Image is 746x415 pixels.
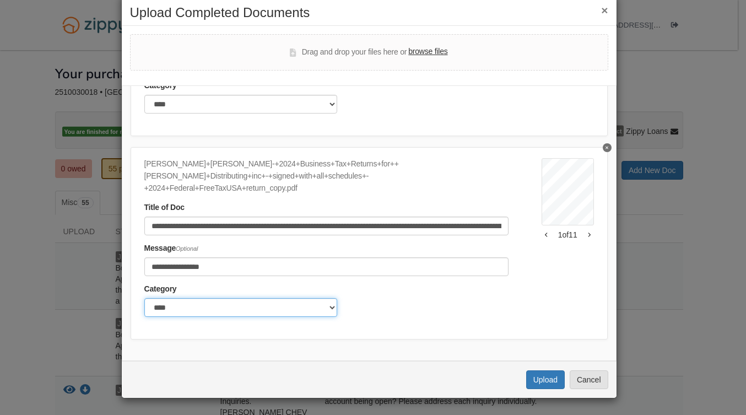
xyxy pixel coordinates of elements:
[144,283,177,295] label: Category
[130,6,608,20] h2: Upload Completed Documents
[144,95,337,114] select: Category
[290,46,447,59] div: Drag and drop your files here or
[144,158,509,195] div: [PERSON_NAME]+[PERSON_NAME]-+2024+Business+Tax+Returns+for++[PERSON_NAME]+Distributing+inc+-+sign...
[144,202,185,214] label: Title of Doc
[601,4,608,16] button: ×
[176,245,198,252] span: Optional
[542,229,594,240] div: 1 of 11
[570,370,608,389] button: Cancel
[603,143,612,152] button: Delete Christopher+Anderson+-+2024+Business+Tax+Returns+for++VanRees+Distributing+inc+-+signed+wi...
[144,257,509,276] input: Include any comments on this document
[144,298,337,317] select: Category
[144,217,509,235] input: Document Title
[408,46,447,58] label: browse files
[144,242,198,255] label: Message
[144,80,177,92] label: Category
[526,370,565,389] button: Upload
